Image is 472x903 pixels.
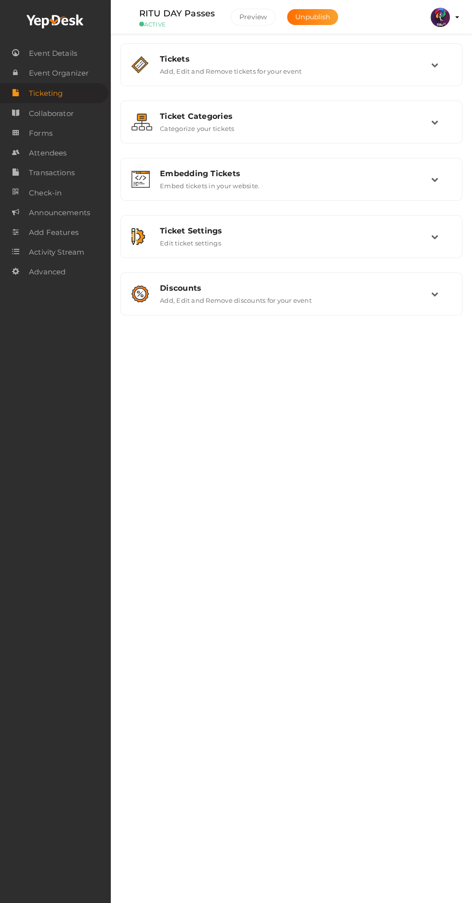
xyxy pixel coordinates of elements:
[29,223,79,242] span: Add Features
[126,68,457,77] a: Tickets Add, Edit and Remove tickets for your event
[29,104,74,123] span: Collaborator
[160,169,431,178] div: Embedding Tickets
[126,297,457,306] a: Discounts Add, Edit and Remove discounts for your event
[29,143,66,163] span: Attendees
[160,284,431,293] div: Discounts
[160,64,302,75] label: Add, Edit and Remove tickets for your event
[131,114,152,130] img: grouping.svg
[29,243,84,262] span: Activity Stream
[29,84,63,103] span: Ticketing
[160,178,260,190] label: Embed tickets in your website.
[295,13,330,21] span: Unpublish
[29,203,90,222] span: Announcements
[139,21,216,28] small: ACTIVE
[160,226,431,235] div: Ticket Settings
[29,163,75,182] span: Transactions
[29,64,89,83] span: Event Organizer
[131,285,149,302] img: promotions.svg
[160,54,431,64] div: Tickets
[29,44,77,63] span: Event Details
[29,124,52,143] span: Forms
[126,125,457,134] a: Ticket Categories Categorize your tickets
[160,112,431,121] div: Ticket Categories
[160,121,235,132] label: Categorize your tickets
[131,228,145,245] img: setting.svg
[231,9,275,26] button: Preview
[160,235,221,247] label: Edit ticket settings
[139,7,215,21] label: RITU DAY Passes
[29,262,66,282] span: Advanced
[160,293,312,304] label: Add, Edit and Remove discounts for your event
[287,9,338,25] button: Unpublish
[131,56,148,73] img: ticket.svg
[431,8,450,27] img: 5BK8ZL5P_small.png
[126,240,457,249] a: Ticket Settings Edit ticket settings
[131,171,150,188] img: embed.svg
[126,182,457,192] a: Embedding Tickets Embed tickets in your website.
[29,183,62,203] span: Check-in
